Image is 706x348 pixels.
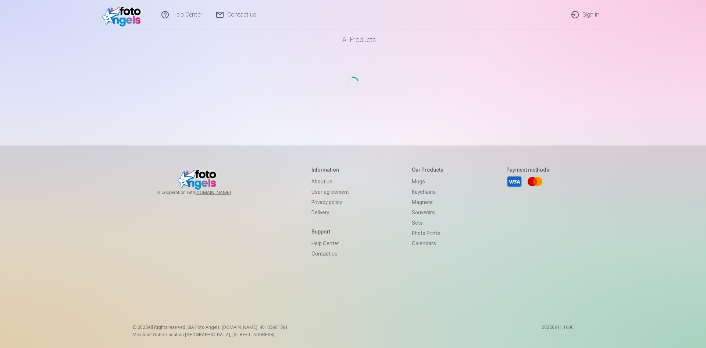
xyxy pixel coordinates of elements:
a: [DOMAIN_NAME] [195,190,249,196]
a: Magnets [412,197,443,207]
a: Mugs [412,176,443,187]
img: /v1 [102,3,145,27]
p: Merchant Outlet Location [GEOGRAPHIC_DATA], [STREET_ADDRESS] [132,332,288,338]
a: Mastercard [527,173,543,190]
h5: Our products [412,166,443,173]
span: SIA Foto Angels, [DOMAIN_NAME]. 40103901591 [188,325,288,330]
a: Privacy policy [311,197,349,207]
a: Souvenirs [412,207,443,218]
a: Delivery [311,207,349,218]
a: Photo prints [412,228,443,238]
span: In cooperation with [157,190,249,196]
a: Contact us [311,249,349,259]
a: Keychains [412,187,443,197]
a: Calendars [412,238,443,249]
a: About us [311,176,349,187]
p: © 2025 All Rights reserved. , [132,324,288,330]
a: Visa [506,173,523,190]
h5: Information [311,166,349,173]
h5: Support [311,228,349,235]
a: User agreement [311,187,349,197]
h5: Payment methods [506,166,549,173]
a: Sets [412,218,443,228]
a: Help Center [311,238,349,249]
a: All products [322,29,385,50]
p: 20250911.1600 [542,324,574,338]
